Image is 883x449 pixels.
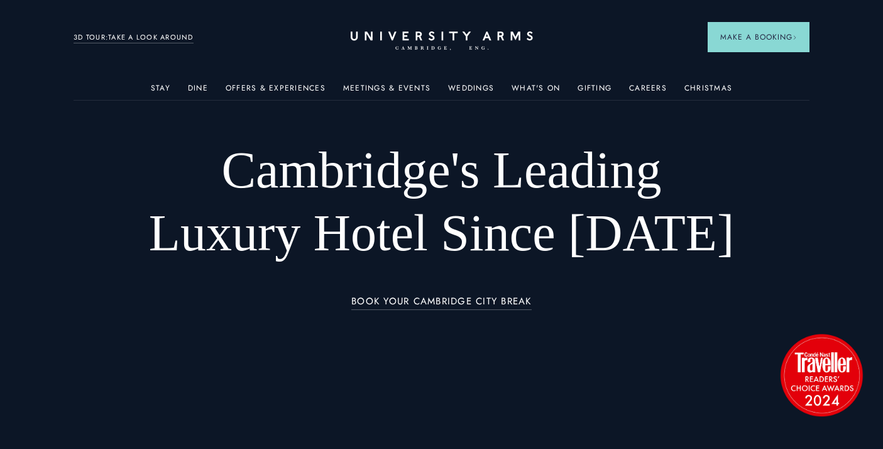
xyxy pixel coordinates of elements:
[448,84,494,100] a: Weddings
[774,328,869,422] img: image-2524eff8f0c5d55edbf694693304c4387916dea5-1501x1501-png
[74,32,194,43] a: 3D TOUR:TAKE A LOOK AROUND
[793,35,797,40] img: Arrow icon
[343,84,431,100] a: Meetings & Events
[151,84,170,100] a: Stay
[708,22,809,52] button: Make a BookingArrow icon
[351,31,533,51] a: Home
[720,31,797,43] span: Make a Booking
[512,84,560,100] a: What's On
[226,84,326,100] a: Offers & Experiences
[578,84,612,100] a: Gifting
[684,84,732,100] a: Christmas
[629,84,667,100] a: Careers
[188,84,208,100] a: Dine
[351,296,532,311] a: BOOK YOUR CAMBRIDGE CITY BREAK
[147,139,736,265] h1: Cambridge's Leading Luxury Hotel Since [DATE]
